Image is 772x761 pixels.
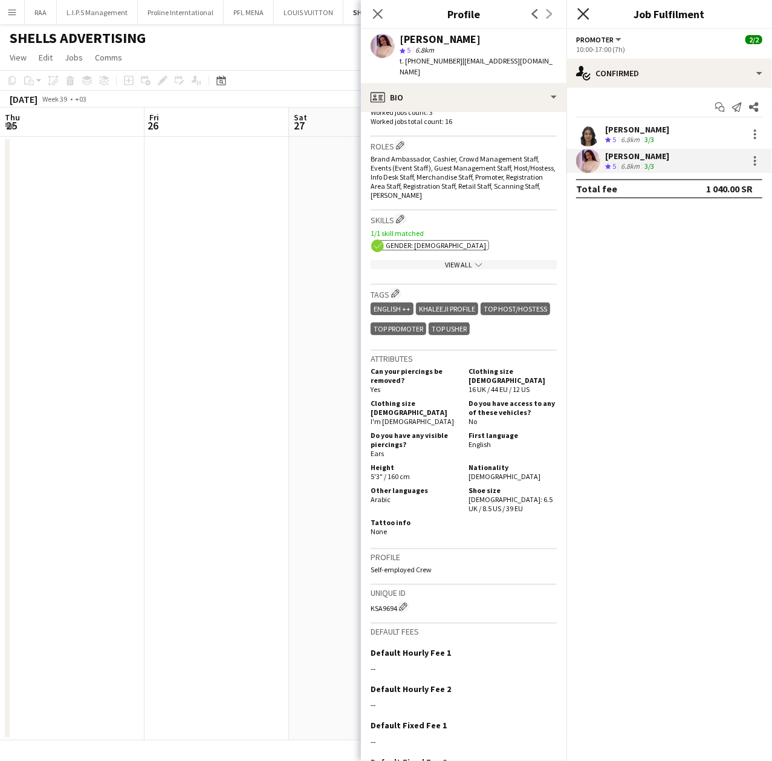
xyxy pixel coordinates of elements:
h3: Unique ID [371,587,557,598]
span: t. [PHONE_NUMBER] [400,56,462,65]
span: | [EMAIL_ADDRESS][DOMAIN_NAME] [400,56,553,76]
div: View All [371,260,557,269]
div: -- [371,736,557,747]
div: 1 040.00 SR [706,183,753,195]
button: L.I.P.S Management [57,1,138,24]
button: PFL MENA [224,1,274,24]
span: 27 [292,119,307,132]
h5: Shoe size [469,486,557,495]
div: Confirmed [566,59,772,88]
span: 5 [407,45,410,54]
span: 26 [148,119,159,132]
span: Brand Ambassador, Cashier, Crowd Management Staff, Events (Event Staff), Guest Management Staff, ... [371,154,556,200]
span: 16 UK / 44 EU / 12 US [469,385,530,394]
span: English [469,440,491,449]
p: Worked jobs count: 3 [371,108,557,117]
app-skills-label: 3/3 [644,162,654,171]
p: 1/1 skill matched [371,229,557,238]
span: [DEMOGRAPHIC_DATA]: 6.5 UK / 8.5 US / 39 EU [469,495,553,513]
h3: Default Fixed Fee 1 [371,720,447,731]
div: Total fee [576,183,617,195]
h3: Job Fulfilment [566,6,772,22]
h5: Do you have access to any of these vehicles? [469,399,557,417]
span: No [469,417,477,426]
span: Yes [371,385,380,394]
app-skills-label: 3/3 [644,135,654,144]
div: ENGLISH ++ [371,302,414,315]
h3: Tags [371,287,557,300]
span: Week 39 [40,94,70,103]
div: TOP HOST/HOSTESS [481,302,550,315]
h5: Nationality [469,463,557,472]
span: Jobs [65,52,83,63]
div: -- [371,663,557,674]
div: -- [371,699,557,710]
a: View [5,50,31,65]
a: Jobs [60,50,88,65]
a: Edit [34,50,57,65]
h3: Skills [371,213,557,226]
h5: Tattoo info [371,518,459,527]
div: [PERSON_NAME] [400,34,481,45]
span: Sat [294,112,307,123]
h3: Default Hourly Fee 2 [371,684,451,694]
div: [PERSON_NAME] [605,151,669,162]
span: View [10,52,27,63]
h1: SHELLS ADVERTISING [10,29,146,47]
h5: Clothing size [DEMOGRAPHIC_DATA] [371,399,459,417]
button: SHELLS ADVERTISING [343,1,431,24]
span: Gender: [DEMOGRAPHIC_DATA] [386,241,486,250]
div: [PERSON_NAME] [605,124,669,135]
h5: Height [371,463,459,472]
div: 10:00-17:00 (7h) [576,45,762,54]
span: Promoter [576,35,614,44]
h3: Attributes [371,353,557,364]
h3: Default Hourly Fee 1 [371,647,451,658]
span: [DEMOGRAPHIC_DATA] [469,472,540,481]
a: Comms [90,50,127,65]
p: Worked jobs total count: 16 [371,117,557,126]
span: Thu [5,112,20,123]
p: Self-employed Crew [371,565,557,574]
div: 6.8km [618,135,642,145]
span: 5'3" / 160 cm [371,472,410,481]
div: KSA9694 [371,601,557,613]
span: Comms [95,52,122,63]
h5: Clothing size [DEMOGRAPHIC_DATA] [469,367,557,385]
h3: Profile [361,6,566,22]
span: 2/2 [745,35,762,44]
h3: Profile [371,552,557,563]
h5: First language [469,431,557,440]
h5: Can your piercings be removed? [371,367,459,385]
div: 6.8km [618,162,642,172]
span: Ears [371,449,384,458]
h3: Default fees [371,626,557,637]
span: 6.8km [413,45,436,54]
button: Promoter [576,35,623,44]
button: RAA [25,1,57,24]
h5: Other languages [371,486,459,495]
span: 5 [612,162,616,171]
div: [DATE] [10,93,37,105]
div: Bio [361,83,566,112]
div: KHALEEJI PROFILE [416,302,478,315]
div: TOP PROMOTER [371,322,426,335]
span: 5 [612,135,616,144]
span: Fri [149,112,159,123]
h3: Roles [371,139,557,152]
span: None [371,527,387,536]
button: Proline Interntational [138,1,224,24]
span: I'm [DEMOGRAPHIC_DATA] [371,417,454,426]
span: Edit [39,52,53,63]
span: 25 [3,119,20,132]
span: Arabic [371,495,391,504]
div: TOP USHER [429,322,470,335]
div: +03 [75,94,86,103]
h5: Do you have any visible piercings? [371,431,459,449]
button: LOUIS VUITTON [274,1,343,24]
